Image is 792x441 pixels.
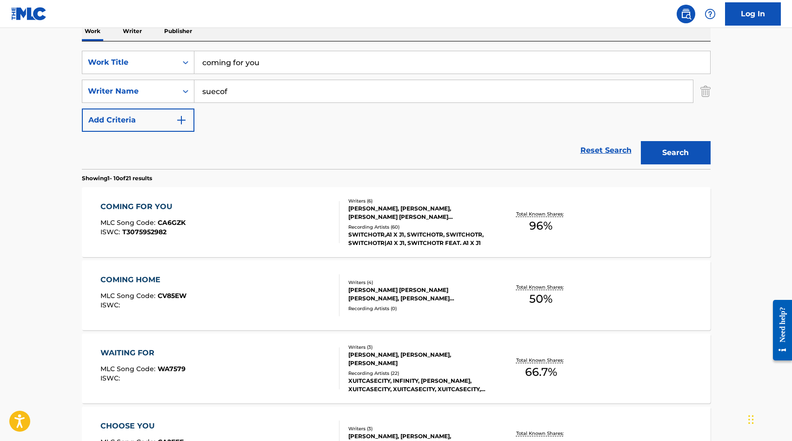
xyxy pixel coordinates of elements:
span: MLC Song Code : [100,292,158,300]
span: 66.7 % [525,364,557,380]
iframe: Resource Center [766,292,792,367]
a: COMING HOMEMLC Song Code:CV85EWISWC:Writers (4)[PERSON_NAME] [PERSON_NAME] [PERSON_NAME], [PERSON... [82,260,711,330]
div: Writer Name [88,86,172,97]
a: WAITING FORMLC Song Code:WA7579ISWC:Writers (3)[PERSON_NAME], [PERSON_NAME], [PERSON_NAME]Recordi... [82,333,711,403]
p: Work [82,21,103,41]
p: Total Known Shares: [516,430,566,437]
div: Recording Artists ( 60 ) [348,224,489,231]
div: [PERSON_NAME], [PERSON_NAME], [PERSON_NAME] [348,351,489,367]
div: COMING HOME [100,274,186,285]
div: COMING FOR YOU [100,201,186,212]
div: Writers ( 6 ) [348,197,489,204]
span: CA6GZK [158,218,186,227]
span: MLC Song Code : [100,365,158,373]
a: Reset Search [576,140,636,161]
p: Total Known Shares: [516,210,566,217]
span: MLC Song Code : [100,218,158,227]
img: MLC Logo [11,7,47,20]
button: Add Criteria [82,109,194,132]
div: XUITCASECITY, INFINITY, [PERSON_NAME], XUITCASECITY, XUITCASECITY, XUITCASECITY, XUITCASECITY [348,377,489,394]
div: Drag [748,406,754,434]
iframe: Chat Widget [745,396,792,441]
p: Writer [120,21,145,41]
div: [PERSON_NAME], [PERSON_NAME], [PERSON_NAME] [PERSON_NAME] [PERSON_NAME], [PERSON_NAME], [PERSON_N... [348,204,489,221]
div: CHOOSE YOU [100,421,184,432]
div: Work Title [88,57,172,68]
span: WA7579 [158,365,186,373]
p: Total Known Shares: [516,284,566,291]
div: SWITCHOTR,A1 X J1, SWITCHOTR, SWITCHOTR, SWITCHOTR|A1 X J1, SWITCHOTR FEAT. A1 X J1 [348,231,489,247]
div: [PERSON_NAME] [PERSON_NAME] [PERSON_NAME], [PERSON_NAME] [PERSON_NAME] [PERSON_NAME] [348,286,489,303]
img: Delete Criterion [700,80,711,103]
p: Total Known Shares: [516,357,566,364]
img: help [705,8,716,20]
div: Writers ( 3 ) [348,344,489,351]
img: 9d2ae6d4665cec9f34b9.svg [176,115,187,126]
form: Search Form [82,51,711,169]
p: Showing 1 - 10 of 21 results [82,174,152,183]
div: Recording Artists ( 0 ) [348,305,489,312]
a: Log In [725,2,781,26]
img: search [680,8,692,20]
span: T3075952982 [122,228,166,236]
span: CV85EW [158,292,186,300]
a: Public Search [677,5,695,23]
p: Publisher [161,21,195,41]
div: WAITING FOR [100,347,186,359]
div: Writers ( 3 ) [348,425,489,432]
div: Recording Artists ( 22 ) [348,370,489,377]
span: ISWC : [100,301,122,309]
button: Search [641,141,711,164]
div: Help [701,5,719,23]
a: COMING FOR YOUMLC Song Code:CA6GZKISWC:T3075952982Writers (6)[PERSON_NAME], [PERSON_NAME], [PERSO... [82,187,711,257]
span: 96 % [529,217,552,234]
span: ISWC : [100,228,122,236]
span: 50 % [529,291,552,307]
div: Writers ( 4 ) [348,279,489,286]
span: ISWC : [100,374,122,382]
